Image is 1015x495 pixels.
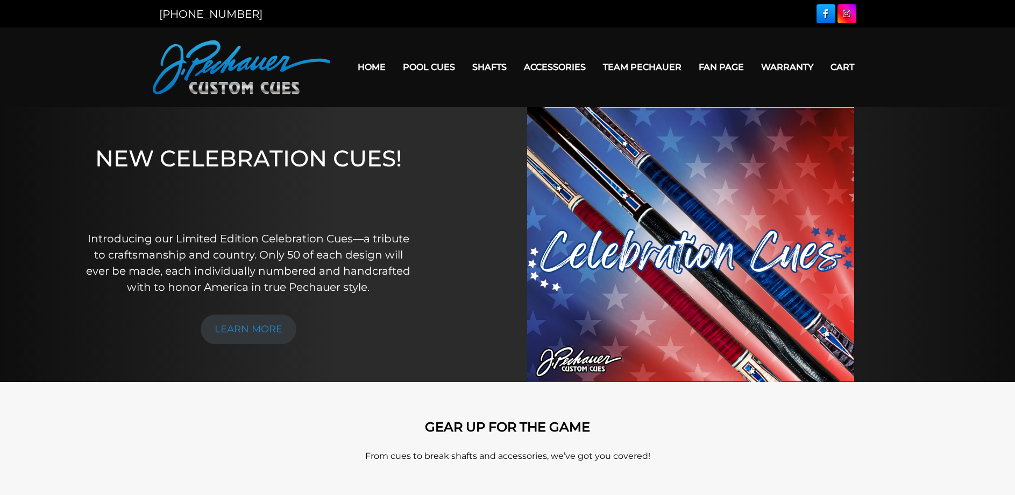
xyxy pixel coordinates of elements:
a: Pool Cues [394,53,464,81]
a: Home [349,53,394,81]
p: Introducing our Limited Edition Celebration Cues—a tribute to craftsmanship and country. Only 50 ... [82,231,415,295]
img: Pechauer Custom Cues [153,40,330,94]
a: Shafts [464,53,515,81]
a: Team Pechauer [594,53,690,81]
h1: NEW CELEBRATION CUES! [82,145,415,215]
a: Fan Page [690,53,753,81]
a: Warranty [753,53,822,81]
a: Accessories [515,53,594,81]
strong: GEAR UP FOR THE GAME [425,419,590,435]
a: LEARN MORE [201,315,296,344]
a: [PHONE_NUMBER] [159,8,262,20]
p: From cues to break shafts and accessories, we’ve got you covered! [201,450,814,463]
a: Cart [822,53,863,81]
